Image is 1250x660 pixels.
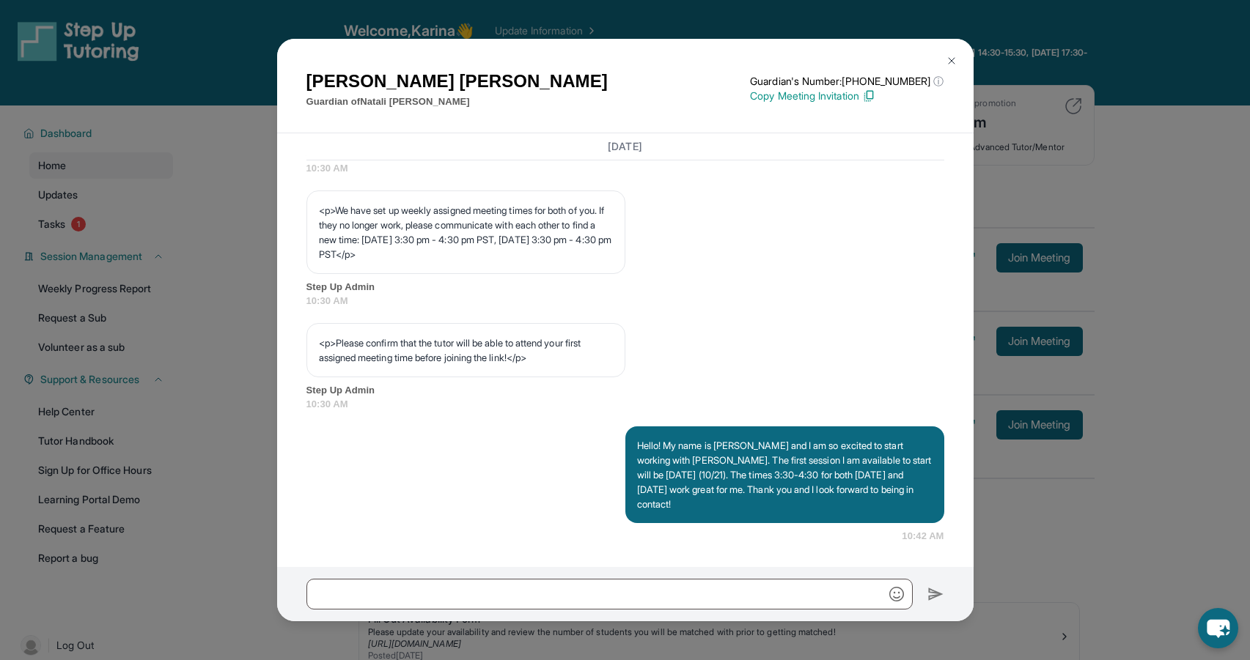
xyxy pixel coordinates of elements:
span: 10:30 AM [306,397,944,412]
span: ⓘ [933,74,944,89]
img: Close Icon [946,55,957,67]
span: Step Up Admin [306,280,944,294]
span: 10:42 AM [902,529,944,544]
h3: [DATE] [306,139,944,154]
img: Send icon [927,585,944,603]
button: chat-button [1198,608,1238,648]
span: Step Up Admin [306,383,944,398]
h1: [PERSON_NAME] [PERSON_NAME] [306,68,608,94]
span: 10:30 AM [306,294,944,308]
p: <p>We have set up weekly assigned meeting times for both of you. If they no longer work, please c... [319,203,613,262]
span: 10:30 AM [306,161,944,176]
p: <p>Please confirm that the tutor will be able to attend your first assigned meeting time before j... [319,335,613,365]
p: Guardian's Number: [PHONE_NUMBER] [750,74,944,89]
img: Copy Icon [862,89,875,103]
p: Copy Meeting Invitation [750,89,944,103]
p: Guardian of Natali [PERSON_NAME] [306,94,608,109]
img: Emoji [889,587,904,601]
p: Hello! My name is [PERSON_NAME] and I am so excited to start working with [PERSON_NAME]. The firs... [637,438,933,511]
